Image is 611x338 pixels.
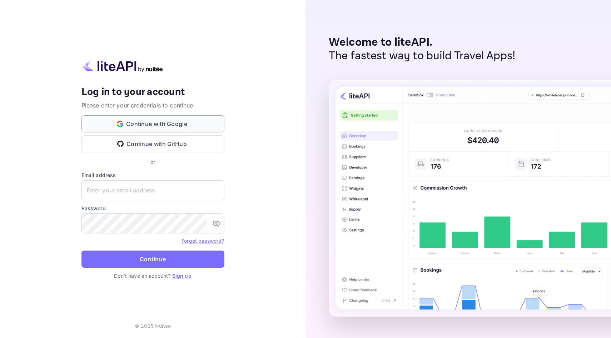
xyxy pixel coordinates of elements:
[81,171,224,179] label: Email address
[81,115,224,132] button: Continue with Google
[81,251,224,268] button: Continue
[150,158,155,166] p: or
[182,238,224,244] a: Forget password?
[81,135,224,152] button: Continue with GitHub
[135,322,171,329] p: © 2025 Nuitee
[209,216,224,231] button: toggle password visibility
[81,59,164,72] img: liteapi
[81,180,224,200] input: Enter your email address
[81,205,224,212] label: Password
[81,272,224,279] p: Don't have an account?
[182,237,224,244] a: Forget password?
[81,101,224,110] p: Please enter your credentials to continue
[172,273,192,279] a: Sign up
[81,86,224,99] h4: Log in to your account
[329,49,516,63] p: The fastest way to build Travel Apps!
[329,36,516,49] p: Welcome to liteAPI.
